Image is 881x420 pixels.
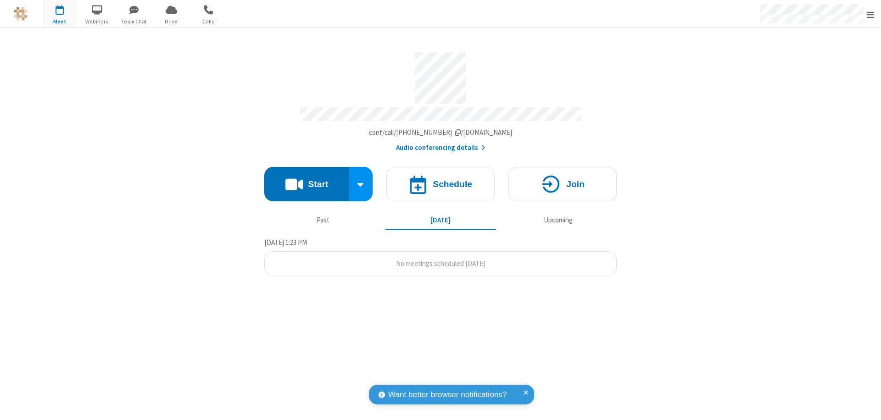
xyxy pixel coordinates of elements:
[154,17,189,26] span: Drive
[268,211,379,229] button: Past
[117,17,151,26] span: Team Chat
[264,45,617,153] section: Account details
[566,180,585,188] h4: Join
[369,127,513,138] button: Copy my meeting room linkCopy my meeting room link
[264,237,617,276] section: Today's Meetings
[508,167,617,201] button: Join
[191,17,226,26] span: Calls
[369,128,513,137] span: Copy my meeting room link
[433,180,472,188] h4: Schedule
[349,167,373,201] div: Start conference options
[386,167,495,201] button: Schedule
[385,211,496,229] button: [DATE]
[308,180,328,188] h4: Start
[396,143,485,153] button: Audio conferencing details
[264,167,349,201] button: Start
[43,17,77,26] span: Meet
[503,211,613,229] button: Upcoming
[264,238,307,247] span: [DATE] 1:23 PM
[80,17,114,26] span: Webinars
[388,389,507,401] span: Want better browser notifications?
[14,7,28,21] img: QA Selenium DO NOT DELETE OR CHANGE
[396,259,485,268] span: No meetings scheduled [DATE]
[858,396,874,414] iframe: Chat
